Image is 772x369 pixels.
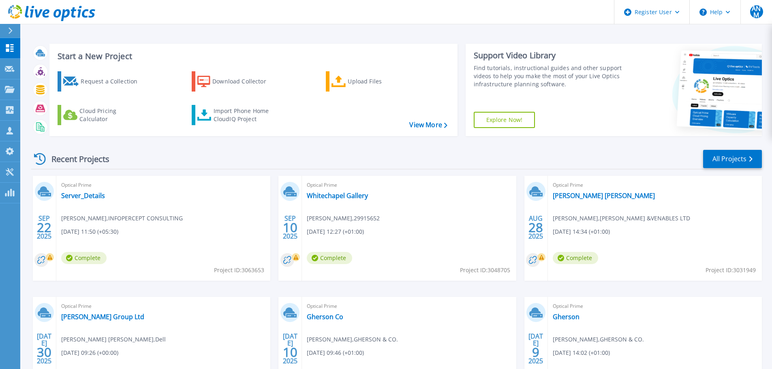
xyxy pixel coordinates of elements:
[750,5,763,18] span: ANM
[307,348,364,357] span: [DATE] 09:46 (+01:00)
[192,71,282,92] a: Download Collector
[307,335,398,344] span: [PERSON_NAME] , GHERSON & CO.
[553,227,610,236] span: [DATE] 14:34 (+01:00)
[307,313,343,321] a: Gherson Co
[283,224,297,231] span: 10
[474,50,625,61] div: Support Video Library
[409,121,447,129] a: View More
[58,52,447,61] h3: Start a New Project
[37,349,51,356] span: 30
[61,192,105,200] a: Server_Details
[36,334,52,363] div: [DATE] 2025
[58,105,148,125] a: Cloud Pricing Calculator
[61,335,166,344] span: [PERSON_NAME] [PERSON_NAME] , Dell
[61,252,107,264] span: Complete
[307,227,364,236] span: [DATE] 12:27 (+01:00)
[61,227,118,236] span: [DATE] 11:50 (+05:30)
[61,181,265,190] span: Optical Prime
[61,313,144,321] a: [PERSON_NAME] Group Ltd
[528,224,543,231] span: 28
[61,348,118,357] span: [DATE] 09:26 (+00:00)
[81,73,145,90] div: Request a Collection
[214,266,264,275] span: Project ID: 3063653
[79,107,144,123] div: Cloud Pricing Calculator
[307,252,352,264] span: Complete
[283,349,297,356] span: 10
[61,214,183,223] span: [PERSON_NAME] , INFOPERCEPT CONSULTING
[214,107,277,123] div: Import Phone Home CloudIQ Project
[474,112,535,128] a: Explore Now!
[553,348,610,357] span: [DATE] 14:02 (+01:00)
[37,224,51,231] span: 22
[553,313,580,321] a: Gherson
[307,214,380,223] span: [PERSON_NAME] , 29915652
[553,181,757,190] span: Optical Prime
[348,73,413,90] div: Upload Files
[212,73,277,90] div: Download Collector
[553,192,655,200] a: [PERSON_NAME] [PERSON_NAME]
[474,64,625,88] div: Find tutorials, instructional guides and other support videos to help you make the most of your L...
[326,71,416,92] a: Upload Files
[282,213,298,242] div: SEP 2025
[528,213,543,242] div: AUG 2025
[703,150,762,168] a: All Projects
[36,213,52,242] div: SEP 2025
[307,302,511,311] span: Optical Prime
[282,334,298,363] div: [DATE] 2025
[31,149,120,169] div: Recent Projects
[460,266,510,275] span: Project ID: 3048705
[553,335,644,344] span: [PERSON_NAME] , GHERSON & CO.
[706,266,756,275] span: Project ID: 3031949
[58,71,148,92] a: Request a Collection
[307,181,511,190] span: Optical Prime
[553,214,690,223] span: [PERSON_NAME] , [PERSON_NAME] &VENABLES LTD
[532,349,539,356] span: 9
[307,192,368,200] a: Whitechapel Gallery
[61,302,265,311] span: Optical Prime
[553,252,598,264] span: Complete
[553,302,757,311] span: Optical Prime
[528,334,543,363] div: [DATE] 2025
